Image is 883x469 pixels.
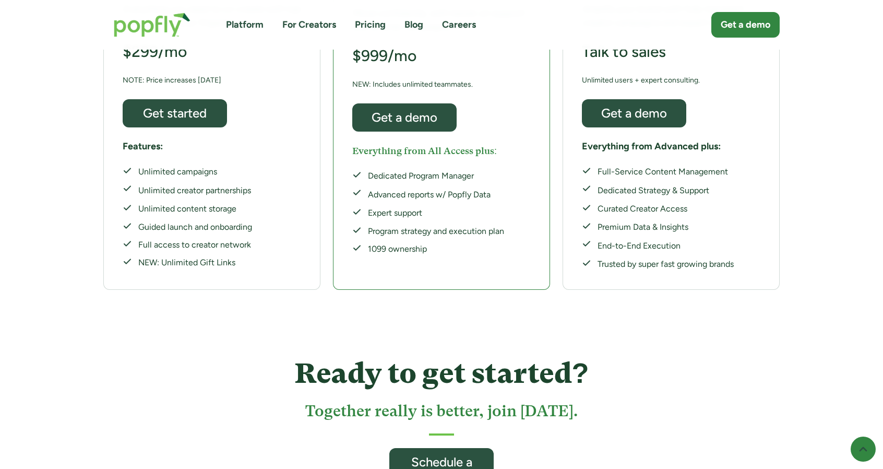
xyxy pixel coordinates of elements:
[132,107,218,120] div: Get started
[103,2,201,48] a: home
[294,358,589,389] h4: Ready to get started?
[352,144,497,157] h5: Everything from All Access plus:
[598,203,734,215] div: Curated Creator Access
[352,46,416,66] h3: $999/mo
[362,111,447,124] div: Get a demo
[591,107,677,120] div: Get a demo
[598,184,734,197] div: Dedicated Strategy & Support
[138,239,252,251] div: Full access to creator network
[123,99,227,127] a: Get started
[138,221,252,233] div: Guided launch and onboarding
[582,99,686,127] a: Get a demo
[442,18,476,31] a: Careers
[582,74,700,87] div: Unlimited users + expert consulting.
[123,74,221,87] div: NOTE: Price increases [DATE]
[352,103,457,132] a: Get a demo
[282,18,336,31] a: For Creators
[123,140,163,153] h5: Features:
[368,170,504,182] div: Dedicated Program Manager
[404,18,423,31] a: Blog
[598,221,734,233] div: Premium Data & Insights
[721,18,770,31] div: Get a demo
[598,166,734,178] div: Full-Service Content Management
[582,42,666,62] h3: Talk to sales
[368,188,504,201] div: Advanced reports w/ Popfly Data
[368,207,504,219] div: Expert support
[368,243,504,255] div: 1099 ownership
[226,18,264,31] a: Platform
[352,78,473,91] div: NEW: Includes unlimited teammates.
[305,401,578,421] h3: Together really is better, join [DATE].
[582,140,721,153] h5: Everything from Advanced plus:
[598,239,734,252] div: End-to-End Execution
[138,184,252,197] div: Unlimited creator partnerships
[138,166,252,178] div: Unlimited campaigns
[138,203,252,215] div: Unlimited content storage
[368,226,504,237] div: Program strategy and execution plan
[711,12,780,38] a: Get a demo
[138,257,252,268] div: NEW: Unlimited Gift Links
[598,259,734,270] div: Trusted by super fast growing brands
[355,18,386,31] a: Pricing
[123,42,187,62] h3: $299/mo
